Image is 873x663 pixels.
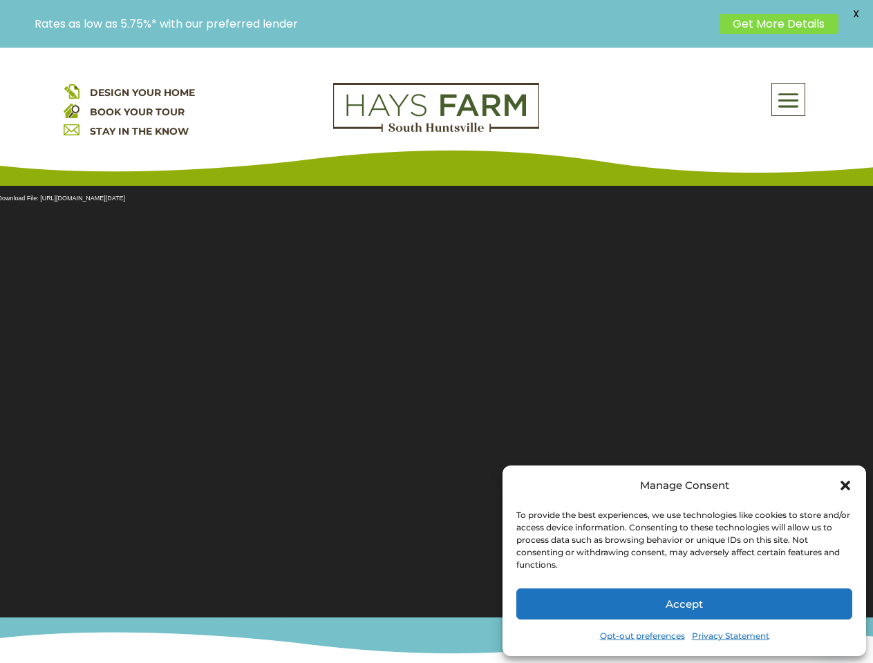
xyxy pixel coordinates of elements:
a: DESIGN YOUR HOME [90,86,195,99]
div: Close dialog [838,479,852,492]
p: Rates as low as 5.75%* with our preferred lender [35,17,712,30]
img: Logo [333,83,539,133]
button: Accept [516,588,852,619]
span: X [845,3,866,24]
a: Opt-out preferences [600,626,685,646]
img: book your home tour [64,102,79,118]
img: design your home [64,83,79,99]
a: Get More Details [719,14,838,34]
div: Manage Consent [640,476,729,495]
a: BOOK YOUR TOUR [90,106,185,118]
a: hays farm homes huntsville development [333,123,539,135]
a: Privacy Statement [692,626,769,646]
div: To provide the best experiences, we use technologies like cookies to store and/or access device i... [516,509,851,571]
a: STAY IN THE KNOW [90,125,189,137]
